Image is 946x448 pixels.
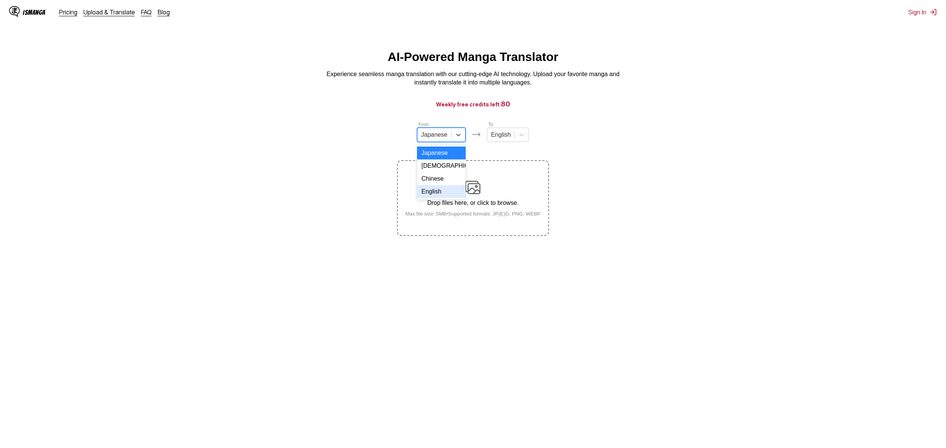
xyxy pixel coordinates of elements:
[141,8,152,16] a: FAQ
[399,211,547,217] small: Max file size: 5MB • Supported formats: JP(E)G, PNG, WEBP
[929,8,937,16] img: Sign out
[388,50,559,64] h1: AI-Powered Manga Translator
[83,8,135,16] a: Upload & Translate
[417,159,466,172] div: [DEMOGRAPHIC_DATA]
[23,9,45,16] div: IsManga
[417,172,466,185] div: Chinese
[908,8,937,16] button: Sign In
[501,100,510,108] span: 80
[322,70,625,87] p: Experience seamless manga translation with our cutting-edge AI technology. Upload your favorite m...
[9,6,20,17] img: IsManga Logo
[488,122,493,127] label: To
[417,185,466,198] div: English
[158,8,170,16] a: Blog
[472,130,481,139] img: Languages icon
[9,6,59,18] a: IsManga LogoIsManga
[417,147,466,159] div: Japanese
[18,99,928,109] h3: Weekly free credits left:
[59,8,77,16] a: Pricing
[419,122,429,127] label: From
[399,200,547,206] p: Drop files here, or click to browse.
